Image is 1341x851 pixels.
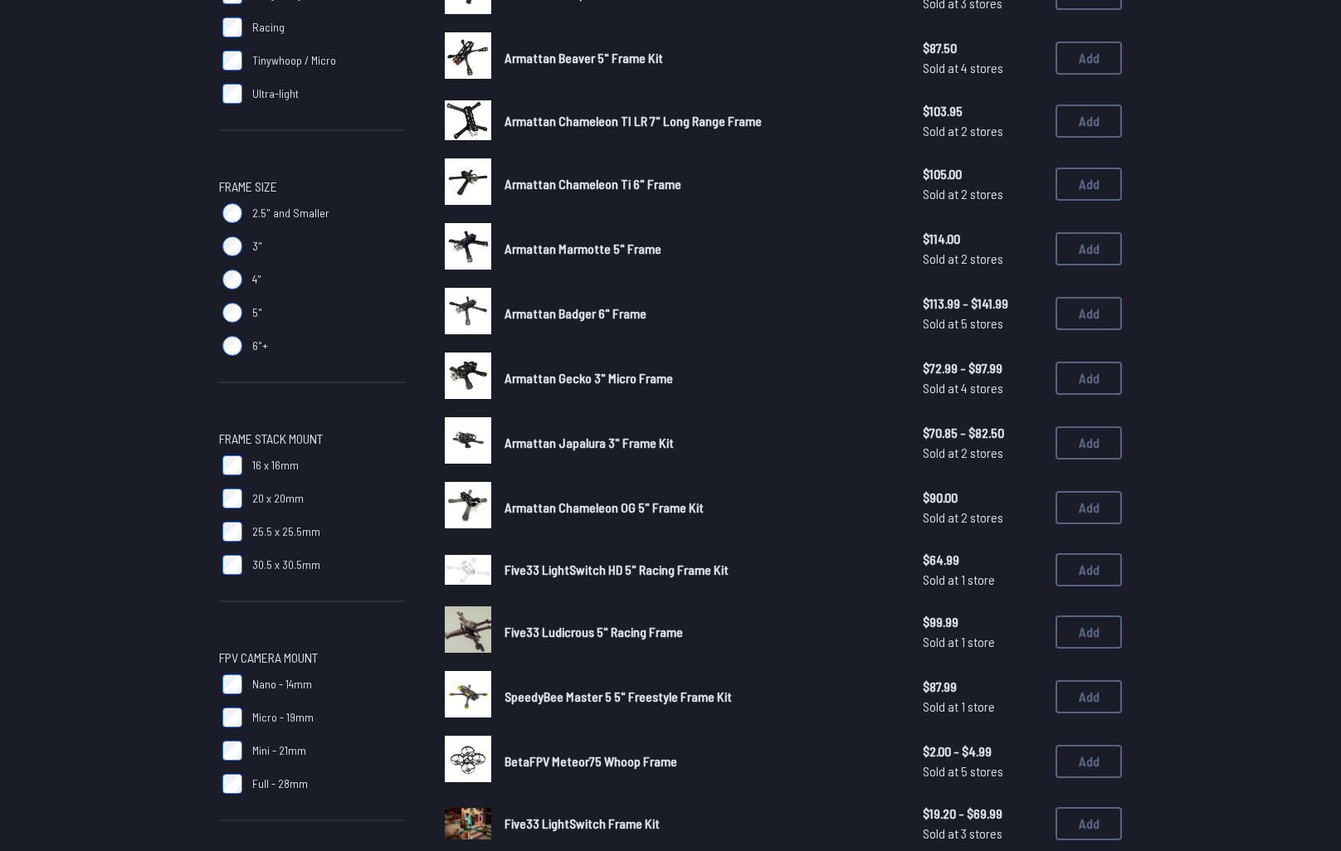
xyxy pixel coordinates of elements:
img: image [445,32,491,79]
a: image [445,671,491,722]
button: Add [1056,168,1122,201]
span: Sold at 5 stores [923,761,1042,781]
span: $87.50 [923,38,1042,58]
span: 30.5 x 30.5mm [252,557,320,573]
span: $19.20 - $69.99 [923,804,1042,824]
a: image [445,223,491,275]
span: Armattan Chameleon TI LR 7" Long Range Frame [505,113,762,129]
span: 3" [252,238,262,255]
span: Sold at 2 stores [923,508,1042,528]
span: Armattan Japalura 3" Frame Kit [505,435,674,450]
button: Add [1056,615,1122,649]
span: 2.5" and Smaller [252,205,329,221]
span: BetaFPV Meteor75 Whoop Frame [505,753,677,769]
button: Add [1056,297,1122,330]
a: BetaFPV Meteor75 Whoop Frame [505,751,896,771]
a: image [445,800,491,847]
span: Sold at 3 stores [923,824,1042,844]
input: 20 x 20mm [222,489,242,508]
button: Add [1056,491,1122,524]
span: Sold at 2 stores [923,184,1042,204]
img: image [445,100,491,140]
span: Sold at 2 stores [923,121,1042,141]
span: Nano - 14mm [252,676,312,693]
span: SpeedyBee Master 5 5" Freestyle Frame Kit [505,688,732,704]
span: Sold at 2 stores [923,443,1042,463]
input: 4" [222,270,242,289]
input: Tinywhoop / Micro [222,51,242,71]
input: Ultra-light [222,84,242,104]
span: $90.00 [923,488,1042,508]
a: Five33 Ludicrous 5" Racing Frame [505,622,896,642]
button: Add [1056,232,1122,265]
span: $72.99 - $97.99 [923,358,1042,378]
img: image [445,353,491,399]
img: image [445,223,491,270]
input: 6"+ [222,336,242,356]
span: $87.99 [923,677,1042,697]
a: image [445,353,491,404]
img: image [445,482,491,528]
span: Five33 LightSwitch HD 5" Racing Frame Kit [505,562,729,577]
input: Nano - 14mm [222,674,242,694]
span: $105.00 [923,164,1042,184]
button: Add [1056,745,1122,778]
a: Armattan Japalura 3" Frame Kit [505,433,896,453]
span: $103.95 [923,101,1042,121]
a: Five33 LightSwitch Frame Kit [505,814,896,834]
span: FPV Camera Mount [219,648,318,668]
button: Add [1056,426,1122,460]
span: Sold at 4 stores [923,378,1042,398]
a: Armattan Chameleon TI LR 7" Long Range Frame [505,111,896,131]
span: $99.99 [923,612,1042,632]
a: image [445,606,491,658]
a: image [445,97,491,145]
span: Micro - 19mm [252,709,314,726]
span: $64.99 [923,550,1042,570]
span: $114.00 [923,229,1042,249]
span: Sold at 1 store [923,570,1042,590]
a: Armattan Badger 6" Frame [505,304,896,323]
span: Sold at 1 store [923,697,1042,717]
span: Five33 LightSwitch Frame Kit [505,815,660,831]
span: Sold at 2 stores [923,249,1042,269]
span: 4" [252,271,261,288]
a: Armattan Marmotte 5" Frame [505,239,896,259]
a: Armattan Chameleon Ti 6" Frame [505,174,896,194]
span: Sold at 4 stores [923,58,1042,78]
span: Ultra-light [252,85,299,102]
a: Five33 LightSwitch HD 5" Racing Frame Kit [505,560,896,580]
span: Frame Stack Mount [219,429,323,449]
span: Five33 Ludicrous 5" Racing Frame [505,624,683,639]
span: $2.00 - $4.99 [923,742,1042,761]
a: image [445,288,491,339]
img: image [445,808,491,839]
input: 5" [222,303,242,323]
span: Tinywhoop / Micro [252,52,336,69]
button: Add [1056,362,1122,395]
input: 16 x 16mm [222,455,242,475]
img: image [445,158,491,205]
span: Sold at 5 stores [923,314,1042,333]
span: Armattan Chameleon OG 5" Frame Kit [505,499,704,515]
span: 16 x 16mm [252,457,299,474]
span: 5" [252,304,262,321]
button: Add [1056,680,1122,713]
span: Armattan Badger 6" Frame [505,305,646,321]
span: Armattan Beaver 5" Frame Kit [505,50,663,66]
span: Sold at 1 store [923,632,1042,652]
input: 25.5 x 25.5mm [222,522,242,542]
span: $113.99 - $141.99 [923,294,1042,314]
span: 6"+ [252,338,268,354]
span: $70.85 - $82.50 [923,423,1042,443]
span: Armattan Marmotte 5" Frame [505,241,661,256]
button: Add [1056,105,1122,138]
button: Add [1056,807,1122,840]
input: 2.5" and Smaller [222,203,242,223]
span: Full - 28mm [252,776,308,792]
span: 20 x 20mm [252,490,304,507]
span: Armattan Gecko 3" Micro Frame [505,370,673,386]
img: image [445,288,491,334]
button: Add [1056,41,1122,75]
input: Racing [222,17,242,37]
